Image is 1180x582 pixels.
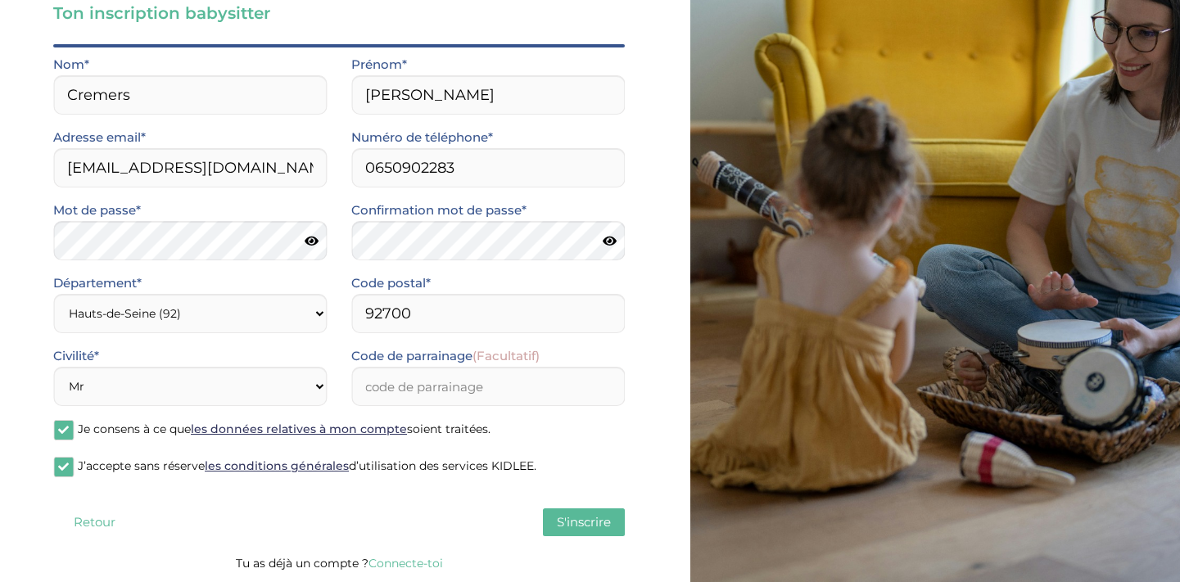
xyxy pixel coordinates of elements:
[543,508,625,536] button: S'inscrire
[351,273,431,294] label: Code postal*
[53,273,142,294] label: Département*
[351,367,625,406] input: code de parrainage
[53,553,625,574] p: Tu as déjà un compte ?
[351,54,407,75] label: Prénom*
[205,458,349,473] a: les conditions générales
[53,127,146,148] label: Adresse email*
[53,148,327,187] input: Email
[351,200,527,221] label: Confirmation mot de passe*
[53,200,141,221] label: Mot de passe*
[78,458,536,473] span: J’accepte sans réserve d’utilisation des services KIDLEE.
[78,422,491,436] span: Je consens à ce que soient traitées.
[53,508,135,536] button: Retour
[53,345,99,367] label: Civilité*
[351,148,625,187] input: Numero de telephone
[472,348,540,363] span: (Facultatif)
[368,556,443,571] a: Connecte-toi
[351,75,625,115] input: Prénom
[557,514,611,530] span: S'inscrire
[53,2,625,25] h3: Ton inscription babysitter
[53,75,327,115] input: Nom
[351,127,493,148] label: Numéro de téléphone*
[351,345,540,367] label: Code de parrainage
[191,422,407,436] a: les données relatives à mon compte
[351,294,625,333] input: Code postal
